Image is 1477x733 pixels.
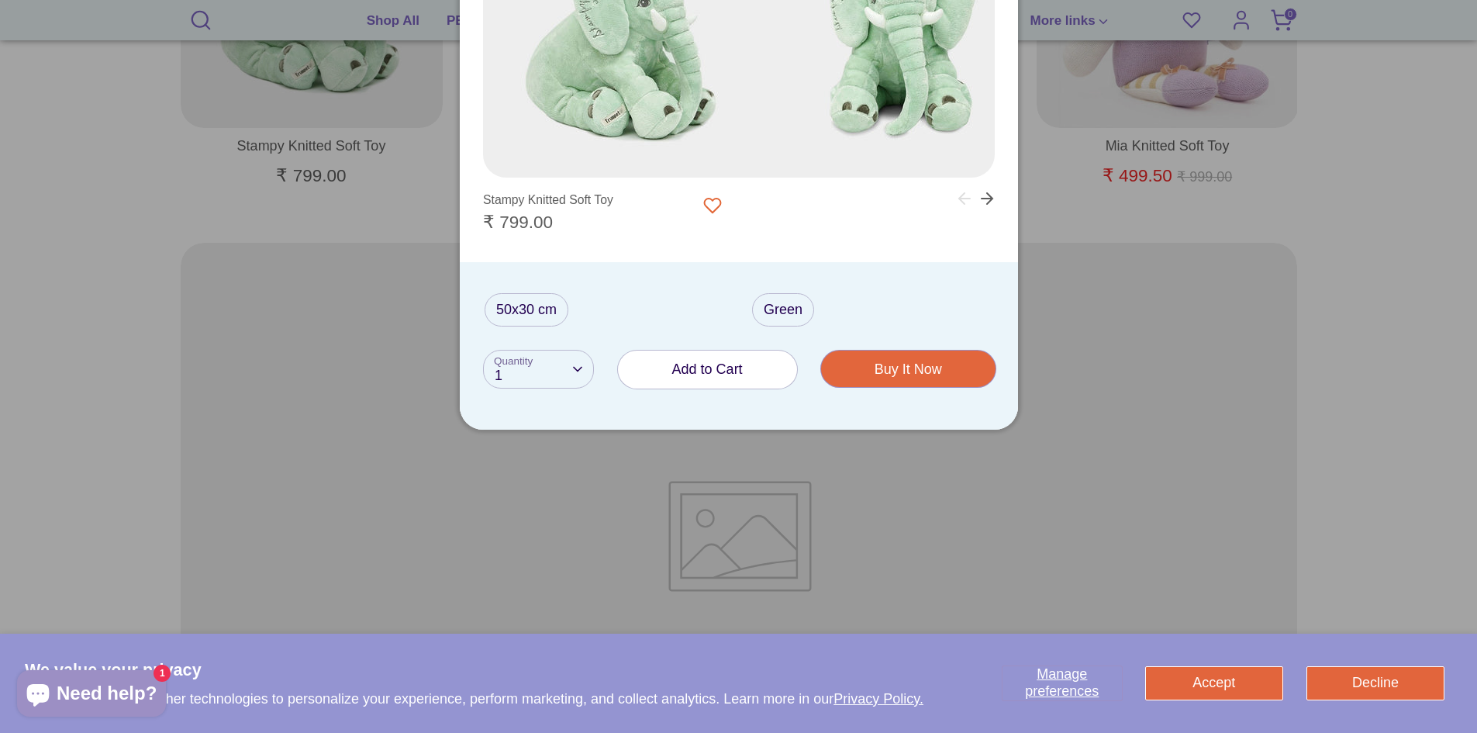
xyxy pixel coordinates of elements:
[1145,666,1283,700] button: Accept
[693,190,732,221] button: Add to Wishlist
[1025,666,1099,699] span: Manage preferences
[833,691,923,707] a: Privacy Policy.
[1306,666,1444,700] button: Decline
[940,181,974,215] button: Previous
[1002,666,1122,700] button: Manage preferences
[25,659,923,682] h2: We value your privacy
[618,351,797,389] button: Add to Cart
[672,361,743,377] span: Add to Cart
[485,293,568,327] label: 50x30 cm
[483,189,613,212] div: Stampy Knitted Soft Toy
[483,213,553,232] span: ₹ 799.00
[12,670,171,721] inbox-online-store-chat: Shopify online store chat
[483,350,594,389] button: 1
[752,293,814,327] label: Green
[25,690,923,708] p: We use cookies and other technologies to personalize your experience, perform marketing, and coll...
[821,351,996,387] button: Buy It Now
[978,181,1012,215] button: Next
